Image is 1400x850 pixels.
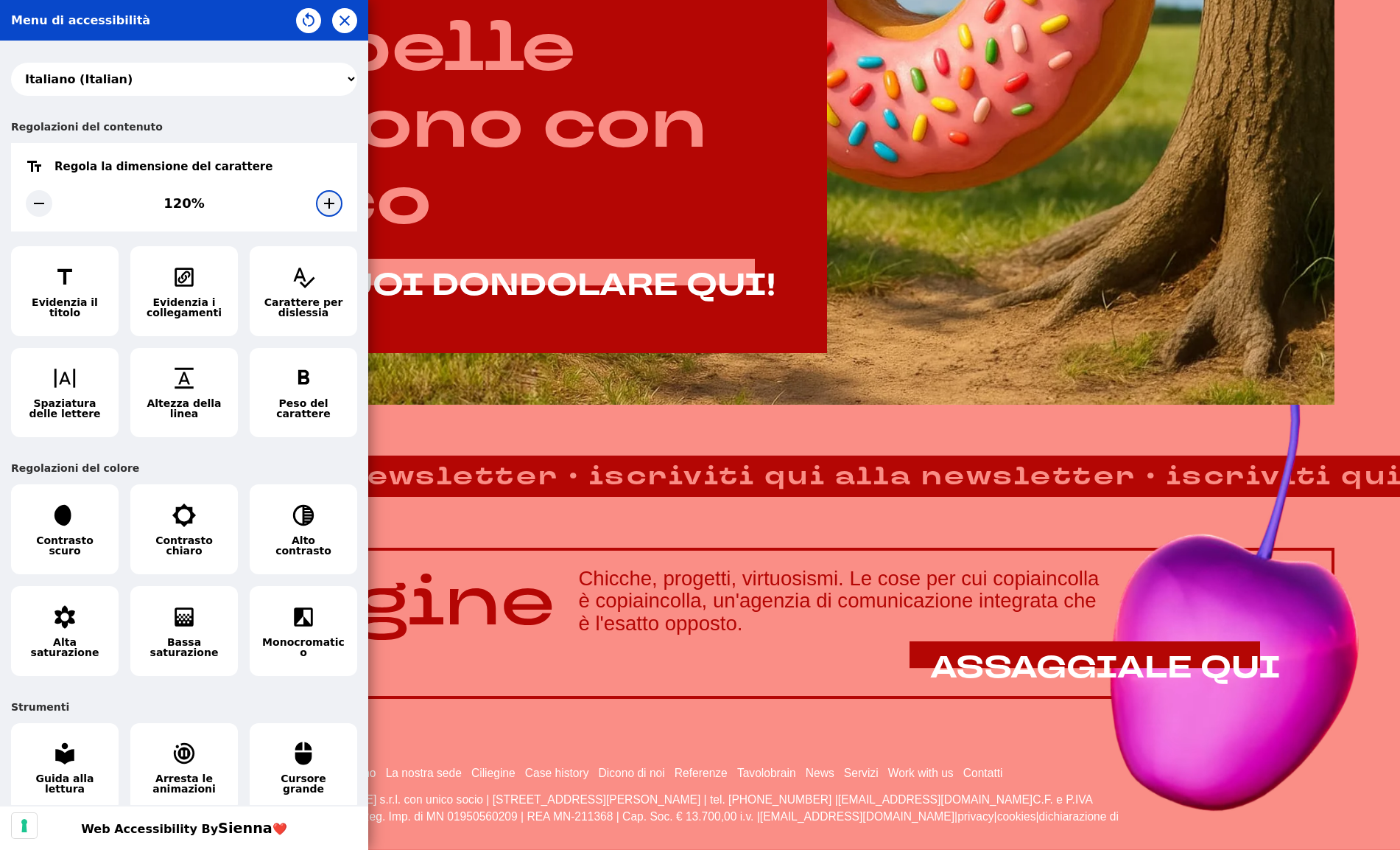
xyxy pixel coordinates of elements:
[262,535,345,556] span: Alto contrasto
[143,297,225,318] span: Evidenzia i collegamenti
[143,535,225,556] span: Contrasto chiaro
[11,348,119,438] button: Spaziatura delle lettere
[316,190,342,217] div: Aumenta la dimensione del carattere
[130,348,238,438] button: Altezza della linea
[12,813,37,838] button: Le tue preferenze relative al consenso per le tecnologie di tracciamento
[250,723,357,813] button: Cursore grande
[130,586,238,676] button: Bassa saturazione
[250,484,357,574] button: Alto contrasto
[11,586,119,676] button: Alta saturazione
[24,637,106,658] span: Alta saturazione
[11,111,357,143] div: Regolazioni del contenuto
[11,484,119,574] button: Contrasto scuro
[163,197,205,210] div: 120%
[143,398,225,419] span: Altezza della linea
[250,586,357,676] button: Monocromatico
[250,348,357,438] button: Peso del carattere
[54,161,272,173] div: Regola la dimensione del carattere
[11,246,119,336] button: Evidenzia il titolo
[11,15,150,27] div: Menu di accessibilità
[332,8,357,33] button: Chiudi
[81,822,287,836] a: Web Accessibility BySienna❤️
[24,535,106,556] span: Contrasto scuro
[130,246,238,336] button: Evidenzia i collegamenti
[218,820,272,837] span: Sienna
[11,63,357,96] select: Lingua
[143,773,225,794] span: Arresta le animazioni
[262,297,345,318] span: Carattere per dislessia
[262,398,345,419] span: Peso del carattere
[24,297,106,318] span: Evidenzia il titolo
[11,691,357,723] div: Strumenti
[262,773,345,794] span: Cursore grande
[130,484,238,574] button: Contrasto chiaro
[24,773,106,794] span: Guida alla lettura
[24,398,106,419] span: Spaziatura delle lettere
[262,637,345,658] span: Monocromatico
[296,8,321,33] button: Ripristina impostazioni
[143,637,225,658] span: Bassa saturazione
[11,723,119,813] button: Guida alla lettura
[26,190,52,217] div: Diminuisci la dimensione del carattere
[130,723,238,813] button: Arresta le animazioni
[250,246,357,336] button: Carattere per dislessia
[11,452,357,484] div: Regolazioni del colore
